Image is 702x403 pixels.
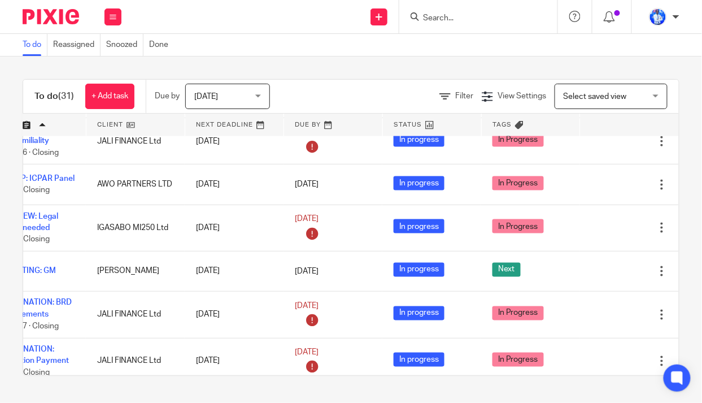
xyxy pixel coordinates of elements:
img: Pixie [23,9,79,24]
span: In progress [394,176,444,190]
td: JALI FINANCE Ltd [86,118,185,164]
span: In progress [394,353,444,367]
span: [DATE] [295,302,319,310]
a: + Add task [85,84,134,109]
span: Filter [455,92,473,100]
span: [DATE] [295,180,319,188]
a: To do [23,34,47,56]
td: [DATE] [185,251,284,291]
a: Snoozed [106,34,143,56]
span: In progress [394,133,444,147]
span: [DATE] [295,348,319,356]
span: (31) [58,92,74,101]
span: View Settings [498,92,546,100]
span: [DATE] [194,93,218,101]
td: [DATE] [185,164,284,205]
span: In Progress [492,133,544,147]
a: Done [149,34,174,56]
td: [DATE] [185,205,284,251]
span: In progress [394,306,444,320]
span: In Progress [492,219,544,233]
span: In progress [394,263,444,277]
span: In Progress [492,306,544,320]
td: IGASABO MI250 Ltd [86,205,185,251]
span: [DATE] [295,267,319,275]
span: In Progress [492,353,544,367]
span: In Progress [492,176,544,190]
td: JALI FINANCE Ltd [86,338,185,384]
p: Due by [155,90,180,102]
span: In progress [394,219,444,233]
a: Reassigned [53,34,101,56]
td: [DATE] [185,118,284,164]
span: Select saved view [564,93,627,101]
span: Next [492,263,521,277]
span: [DATE] [295,215,319,223]
td: [DATE] [185,292,284,338]
td: [DATE] [185,338,284,384]
td: AWO PARTNERS LTD [86,164,185,205]
h1: To do [34,90,74,102]
td: JALI FINANCE Ltd [86,292,185,338]
td: [PERSON_NAME] [86,251,185,291]
input: Search [422,14,524,24]
span: Tags [493,122,512,128]
img: WhatsApp%20Image%202022-01-17%20at%2010.26.43%20PM.jpeg [649,8,667,26]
